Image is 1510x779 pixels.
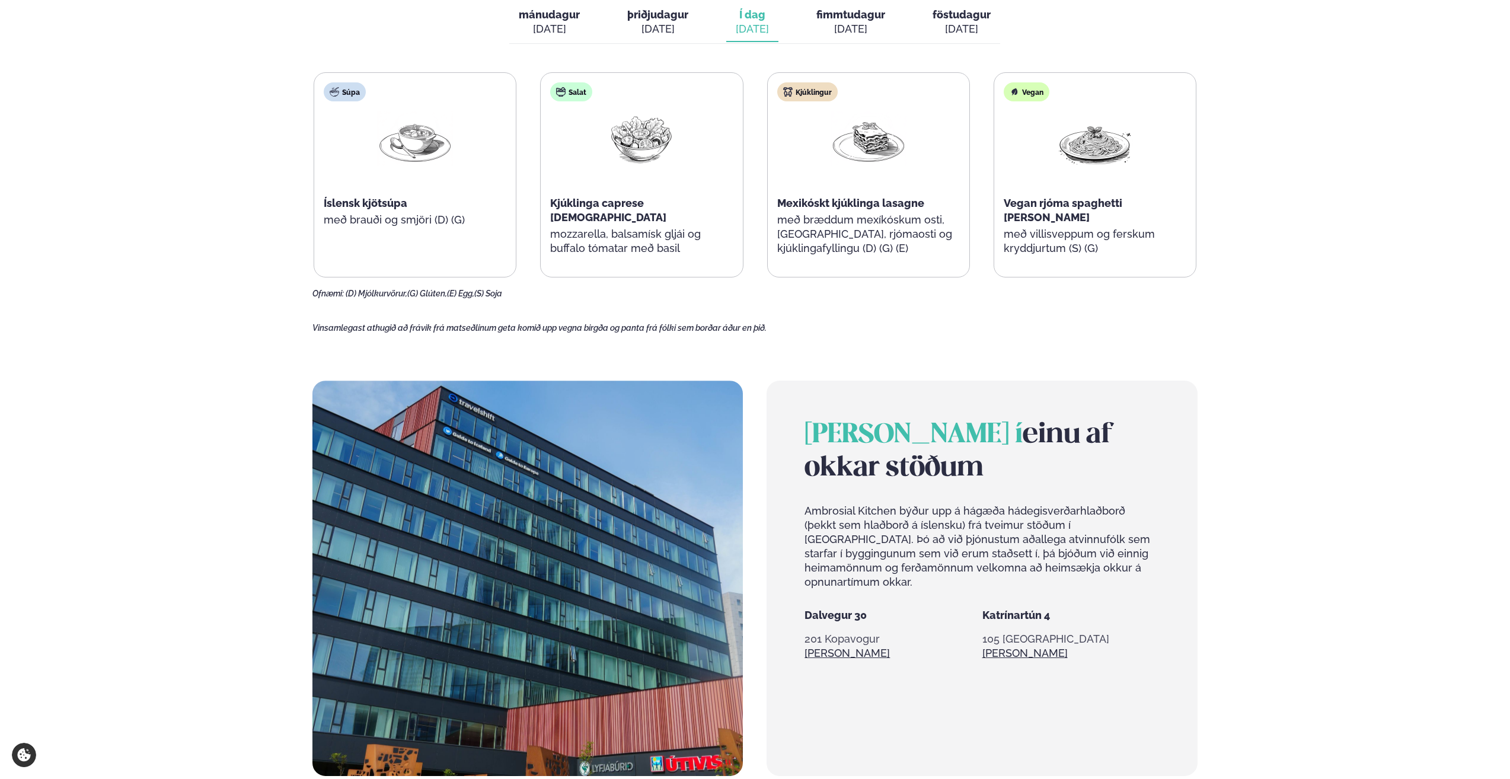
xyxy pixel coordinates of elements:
div: Súpa [324,82,366,101]
div: Vegan [1004,82,1049,101]
img: Vegan.svg [1010,87,1019,97]
div: Salat [550,82,592,101]
span: Mexikóskt kjúklinga lasagne [777,197,924,209]
img: Lasagna.png [831,111,906,166]
p: mozzarella, balsamísk gljái og buffalo tómatar með basil [550,227,733,256]
span: föstudagur [933,8,991,21]
span: mánudagur [519,8,580,21]
p: með brauði og smjöri (D) (G) [324,213,506,227]
a: Cookie settings [12,743,36,767]
button: föstudagur [DATE] [923,3,1000,42]
button: fimmtudagur [DATE] [807,3,895,42]
div: [DATE] [736,22,769,36]
span: fimmtudagur [816,8,885,21]
span: Í dag [736,8,769,22]
a: Sjá meira [982,646,1068,660]
div: [DATE] [519,22,580,36]
span: (D) Mjólkurvörur, [346,289,407,298]
img: chicken.svg [783,87,793,97]
span: Vinsamlegast athugið að frávik frá matseðlinum geta komið upp vegna birgða og panta frá fólki sem... [312,323,767,333]
button: mánudagur [DATE] [509,3,589,42]
img: salad.svg [556,87,566,97]
div: [DATE] [933,22,991,36]
span: (E) Egg, [447,289,474,298]
h5: Katrínartún 4 [982,608,1160,622]
span: Vegan rjóma spaghetti [PERSON_NAME] [1004,197,1122,224]
span: Kjúklinga caprese [DEMOGRAPHIC_DATA] [550,197,666,224]
div: Kjúklingur [777,82,838,101]
span: Íslensk kjötsúpa [324,197,407,209]
img: image alt [312,381,743,776]
img: Salad.png [604,111,679,166]
img: soup.svg [330,87,339,97]
span: 201 Kopavogur [805,633,880,645]
div: [DATE] [816,22,885,36]
span: (G) Glúten, [407,289,447,298]
span: þriðjudagur [627,8,688,21]
p: Ambrosial Kitchen býður upp á hágæða hádegisverðarhlaðborð (þekkt sem hlaðborð á íslensku) frá tv... [805,504,1159,589]
h5: Dalvegur 30 [805,608,982,622]
span: (S) Soja [474,289,502,298]
p: með villisveppum og ferskum kryddjurtum (S) (G) [1004,227,1186,256]
button: Í dag [DATE] [726,3,778,42]
span: 105 [GEOGRAPHIC_DATA] [982,633,1109,645]
span: [PERSON_NAME] í [805,422,1023,448]
p: með bræddum mexíkóskum osti, [GEOGRAPHIC_DATA], rjómaosti og kjúklingafyllingu (D) (G) (E) [777,213,960,256]
button: þriðjudagur [DATE] [618,3,698,42]
span: Ofnæmi: [312,289,344,298]
img: Soup.png [377,111,453,166]
div: [DATE] [627,22,688,36]
a: Sjá meira [805,646,890,660]
h2: einu af okkar stöðum [805,419,1159,485]
img: Spagetti.png [1057,111,1133,166]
